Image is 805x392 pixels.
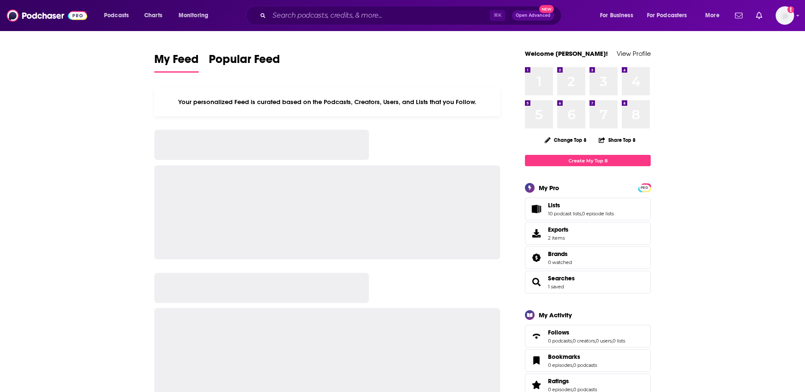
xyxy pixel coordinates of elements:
[525,325,651,348] span: Follows
[548,362,572,368] a: 0 episodes
[516,13,551,18] span: Open Advanced
[596,338,612,344] a: 0 users
[525,50,608,57] a: Welcome [PERSON_NAME]!
[600,10,633,21] span: For Business
[573,362,597,368] a: 0 podcasts
[548,201,614,209] a: Lists
[548,259,572,265] a: 0 watched
[528,252,545,264] a: Brands
[525,222,651,245] a: Exports
[528,330,545,342] a: Follows
[528,203,545,215] a: Lists
[776,6,794,25] button: Show profile menu
[548,284,564,290] a: 1 saved
[540,135,592,145] button: Change Top 8
[613,338,625,344] a: 0 lists
[539,184,559,192] div: My Pro
[548,274,575,282] a: Searches
[647,10,687,21] span: For Podcasters
[639,184,649,191] a: PRO
[525,349,651,372] span: Bookmarks
[787,6,794,13] svg: Add a profile image
[548,353,580,361] span: Bookmarks
[154,52,199,73] a: My Feed
[139,9,167,22] a: Charts
[548,250,572,258] a: Brands
[548,377,569,385] span: Ratings
[525,198,651,220] span: Lists
[548,250,568,258] span: Brands
[490,10,505,21] span: ⌘ K
[154,52,199,71] span: My Feed
[581,211,582,217] span: ,
[548,226,569,233] span: Exports
[209,52,280,71] span: Popular Feed
[512,10,554,21] button: Open AdvancedNew
[776,6,794,25] img: User Profile
[639,185,649,191] span: PRO
[525,155,651,166] a: Create My Top 8
[539,311,572,319] div: My Activity
[7,8,87,24] img: Podchaser - Follow, Share and Rate Podcasts
[548,329,569,336] span: Follows
[595,338,596,344] span: ,
[612,338,613,344] span: ,
[528,227,545,239] span: Exports
[705,10,719,21] span: More
[209,52,280,73] a: Popular Feed
[179,10,208,21] span: Monitoring
[641,9,699,22] button: open menu
[699,9,730,22] button: open menu
[98,9,140,22] button: open menu
[594,9,644,22] button: open menu
[528,355,545,366] a: Bookmarks
[776,6,794,25] span: Logged in as JamesRod2024
[548,211,581,217] a: 10 podcast lists
[254,6,569,25] div: Search podcasts, credits, & more...
[104,10,129,21] span: Podcasts
[732,8,746,23] a: Show notifications dropdown
[269,9,490,22] input: Search podcasts, credits, & more...
[572,338,573,344] span: ,
[548,329,625,336] a: Follows
[144,10,162,21] span: Charts
[528,276,545,288] a: Searches
[525,246,651,269] span: Brands
[539,5,554,13] span: New
[173,9,219,22] button: open menu
[617,50,651,57] a: View Profile
[548,377,597,385] a: Ratings
[548,338,572,344] a: 0 podcasts
[528,379,545,391] a: Ratings
[525,271,651,293] span: Searches
[154,88,500,116] div: Your personalized Feed is curated based on the Podcasts, Creators, Users, and Lists that you Follow.
[753,8,766,23] a: Show notifications dropdown
[598,132,636,148] button: Share Top 8
[548,201,560,209] span: Lists
[548,353,597,361] a: Bookmarks
[548,235,569,241] span: 2 items
[582,211,614,217] a: 0 episode lists
[573,338,595,344] a: 0 creators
